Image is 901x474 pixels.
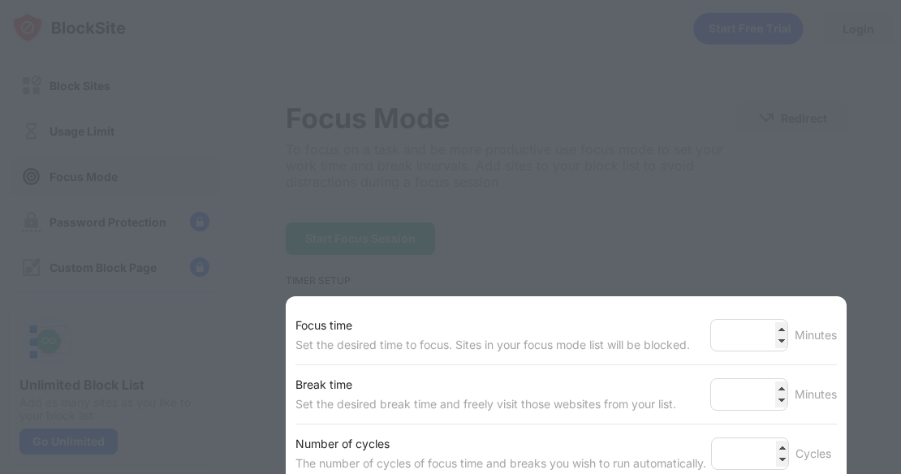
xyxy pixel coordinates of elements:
[795,444,837,463] div: Cycles
[295,434,706,454] div: Number of cycles
[295,394,676,414] div: Set the desired break time and freely visit those websites from your list.
[795,325,837,345] div: Minutes
[295,454,706,473] div: The number of cycles of focus time and breaks you wish to run automatically.
[295,335,690,355] div: Set the desired time to focus. Sites in your focus mode list will be blocked.
[795,385,837,404] div: Minutes
[295,375,676,394] div: Break time
[295,316,690,335] div: Focus time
